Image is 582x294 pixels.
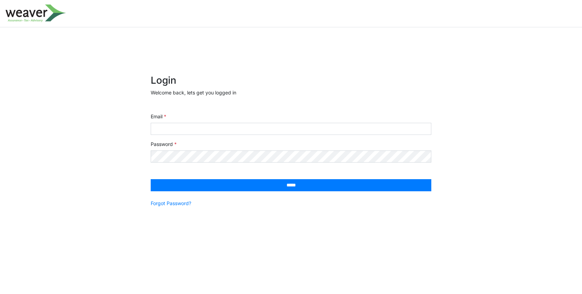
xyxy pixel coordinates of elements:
a: Forgot Password? [151,200,191,207]
label: Password [151,140,177,148]
label: Email [151,113,166,120]
img: spp logo [6,4,66,22]
h2: Login [151,75,431,86]
p: Welcome back, lets get you logged in [151,89,431,96]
